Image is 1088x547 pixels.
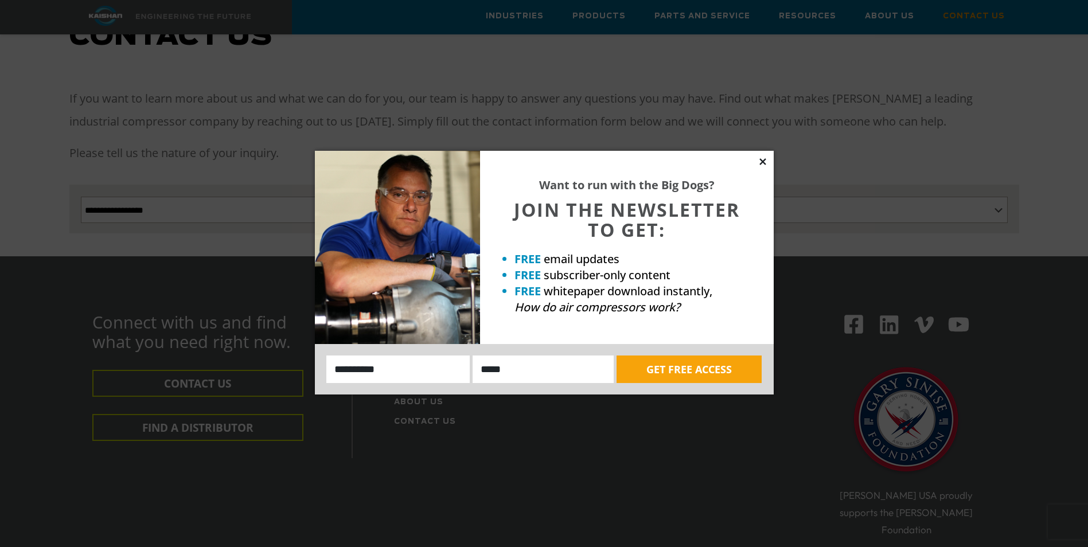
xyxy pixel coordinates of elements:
[514,251,541,267] strong: FREE
[326,355,470,383] input: Name:
[514,283,541,299] strong: FREE
[514,197,740,242] span: JOIN THE NEWSLETTER TO GET:
[544,267,670,283] span: subscriber-only content
[473,355,614,383] input: Email
[617,355,762,383] button: GET FREE ACCESS
[514,299,680,315] em: How do air compressors work?
[514,267,541,283] strong: FREE
[544,283,712,299] span: whitepaper download instantly,
[544,251,619,267] span: email updates
[758,157,768,167] button: Close
[539,177,715,193] strong: Want to run with the Big Dogs?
